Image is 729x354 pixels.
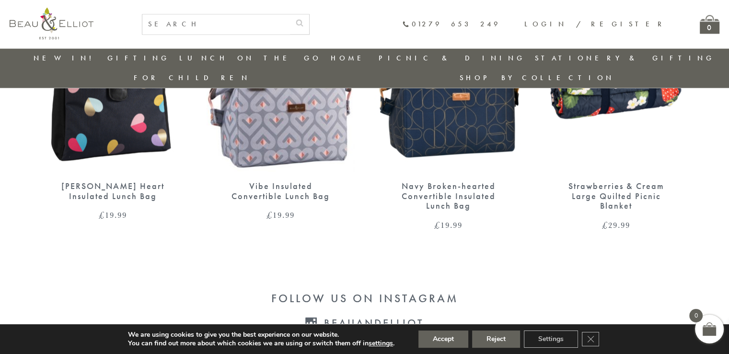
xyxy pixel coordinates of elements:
[223,181,338,201] div: Vibe Insulated Convertible Lunch Bag
[391,181,506,211] div: Navy Broken-hearted Convertible Insulated Lunch Bag
[418,330,468,348] button: Accept
[460,73,614,83] a: Shop by collection
[305,317,424,329] a: Beauandelliot
[266,209,273,220] span: £
[10,7,93,39] img: logo
[369,339,393,348] button: settings
[331,53,369,63] a: Home
[602,219,630,230] bdi: 29.99
[324,317,424,329] div: Beauandelliot
[266,209,295,220] bdi: 19.99
[99,209,105,220] span: £
[559,181,674,211] div: Strawberries & Cream Large Quilted Picnic Blanket
[107,53,170,63] a: Gifting
[142,14,290,34] input: SEARCH
[434,219,440,230] span: £
[700,15,719,34] a: 0
[524,19,666,29] a: Login / Register
[56,181,171,201] div: [PERSON_NAME] Heart Insulated Lunch Bag
[34,53,98,63] a: New in!
[99,209,127,220] bdi: 19.99
[535,53,715,63] a: Stationery & Gifting
[128,339,394,348] p: You can find out more about which cookies we are using or switch them off in .
[472,330,520,348] button: Reject
[582,332,599,346] button: Close GDPR Cookie Banner
[128,330,394,339] p: We are using cookies to give you the best experience on our website.
[434,219,463,230] bdi: 19.99
[134,73,250,83] a: For Children
[602,219,608,230] span: £
[524,330,578,348] button: Settings
[271,290,458,305] a: Follow us on Instagram
[179,53,321,63] a: Lunch On The Go
[402,20,500,28] a: 01279 653 249
[379,53,525,63] a: Picnic & Dining
[689,309,703,322] span: 0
